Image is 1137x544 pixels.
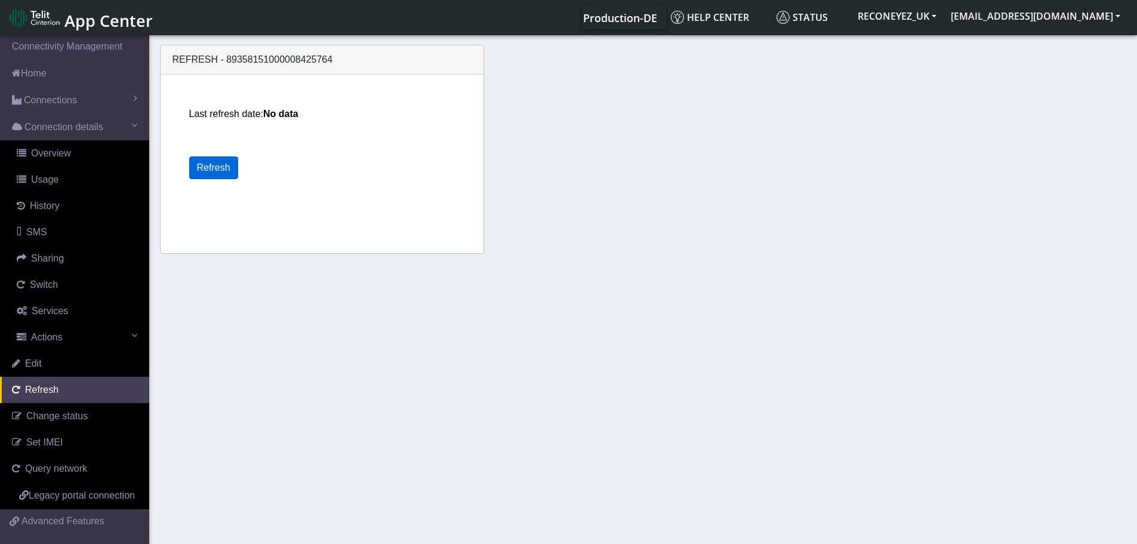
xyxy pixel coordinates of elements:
span: Services [32,306,68,316]
span: Production-DE [583,11,657,25]
span: Advanced Features [21,514,104,528]
a: Help center [666,5,772,29]
span: Connections [24,93,77,107]
a: Switch [5,272,149,298]
span: Help center [671,11,749,24]
span: Status [777,11,828,24]
span: Set IMEI [26,437,63,447]
strong: No data [263,109,298,119]
a: Overview [5,140,149,167]
button: Refresh [189,156,238,179]
span: Edit [25,358,42,368]
span: Change status [26,411,88,421]
span: Refresh - 89358151000008425764 [172,54,333,64]
a: History [5,193,149,219]
span: Query network [25,463,87,474]
p: Last refresh date: [189,107,483,121]
img: knowledge.svg [671,11,684,24]
span: Sharing [31,253,64,263]
img: logo-telit-cinterion-gw-new.png [10,8,60,27]
span: App Center [64,10,153,32]
a: Sharing [5,245,149,272]
span: History [30,201,60,211]
span: Usage [31,174,58,185]
span: Legacy portal connection [29,490,135,500]
a: Services [5,298,149,324]
span: Actions [31,332,62,342]
img: status.svg [777,11,790,24]
a: SMS [5,219,149,245]
span: Connection details [24,120,103,134]
span: Overview [31,148,71,158]
a: App Center [10,5,151,30]
span: Switch [30,279,58,290]
a: Status [772,5,851,29]
span: SMS [26,227,47,237]
button: RECONEYEZ_UK [851,5,944,27]
span: Refresh [25,385,58,395]
a: Actions [5,324,149,351]
button: [EMAIL_ADDRESS][DOMAIN_NAME] [944,5,1127,27]
a: Your current platform instance [583,5,657,29]
a: Usage [5,167,149,193]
